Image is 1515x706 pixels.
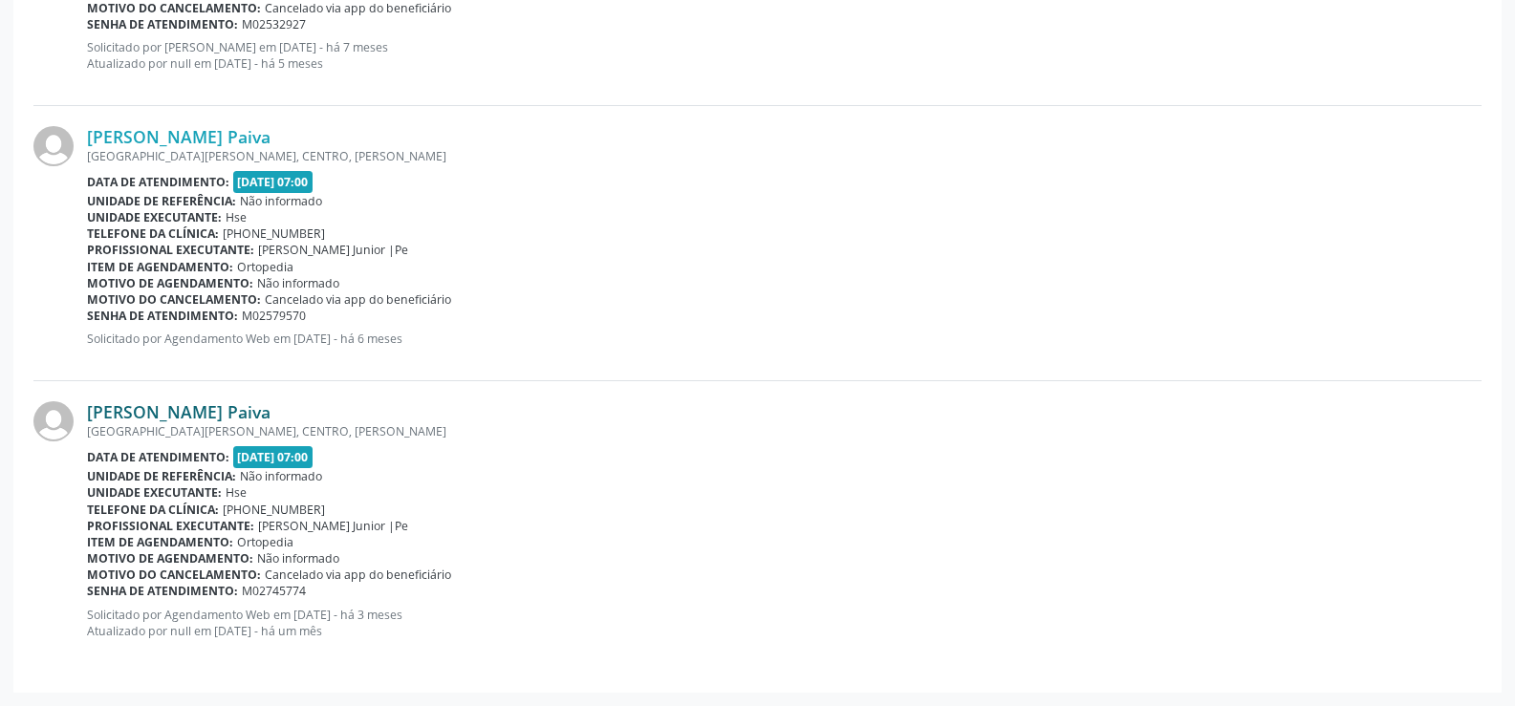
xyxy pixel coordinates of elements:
[87,148,1482,164] div: [GEOGRAPHIC_DATA][PERSON_NAME], CENTRO, [PERSON_NAME]
[87,209,222,225] b: Unidade executante:
[87,275,253,291] b: Motivo de agendamento:
[257,550,339,567] span: Não informado
[223,225,325,242] span: [PHONE_NUMBER]
[87,242,254,258] b: Profissional executante:
[87,468,236,484] b: Unidade de referência:
[240,193,322,209] span: Não informado
[265,567,451,583] span: Cancelado via app do beneficiário
[87,567,261,583] b: Motivo do cancelamento:
[87,583,238,599] b: Senha de atendimento:
[87,401,271,422] a: [PERSON_NAME] Paiva
[87,550,253,567] b: Motivo de agendamento:
[233,446,314,468] span: [DATE] 07:00
[87,534,233,550] b: Item de agendamento:
[87,225,219,242] b: Telefone da clínica:
[87,607,1482,639] p: Solicitado por Agendamento Web em [DATE] - há 3 meses Atualizado por null em [DATE] - há um mês
[87,291,261,308] b: Motivo do cancelamento:
[87,502,219,518] b: Telefone da clínica:
[257,275,339,291] span: Não informado
[87,39,1482,72] p: Solicitado por [PERSON_NAME] em [DATE] - há 7 meses Atualizado por null em [DATE] - há 5 meses
[258,242,408,258] span: [PERSON_NAME] Junior |Pe
[242,308,306,324] span: M02579570
[87,518,254,534] b: Profissional executante:
[87,449,229,465] b: Data de atendimento:
[237,534,293,550] span: Ortopedia
[87,193,236,209] b: Unidade de referência:
[87,259,233,275] b: Item de agendamento:
[33,126,74,166] img: img
[87,308,238,324] b: Senha de atendimento:
[226,484,247,501] span: Hse
[87,331,1482,347] p: Solicitado por Agendamento Web em [DATE] - há 6 meses
[87,126,271,147] a: [PERSON_NAME] Paiva
[87,484,222,501] b: Unidade executante:
[33,401,74,441] img: img
[87,16,238,32] b: Senha de atendimento:
[242,583,306,599] span: M02745774
[223,502,325,518] span: [PHONE_NUMBER]
[87,423,1482,439] div: [GEOGRAPHIC_DATA][PERSON_NAME], CENTRO, [PERSON_NAME]
[226,209,247,225] span: Hse
[240,468,322,484] span: Não informado
[242,16,306,32] span: M02532927
[258,518,408,534] span: [PERSON_NAME] Junior |Pe
[237,259,293,275] span: Ortopedia
[265,291,451,308] span: Cancelado via app do beneficiário
[87,174,229,190] b: Data de atendimento:
[233,171,314,193] span: [DATE] 07:00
